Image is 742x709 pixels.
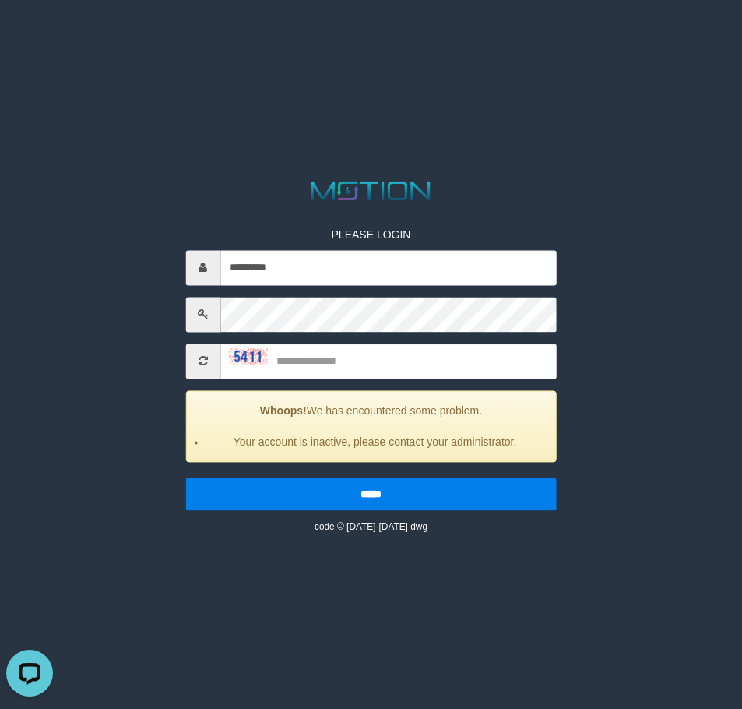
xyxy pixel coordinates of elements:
p: PLEASE LOGIN [185,227,557,242]
strong: Whoops! [260,404,307,417]
li: Your account is inactive, please contact your administrator. [206,434,544,450]
button: Open LiveChat chat widget [6,6,53,53]
img: MOTION_logo.png [306,178,436,203]
div: We has encountered some problem. [185,390,557,462]
img: captcha [228,349,267,365]
small: code © [DATE]-[DATE] dwg [315,521,427,532]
